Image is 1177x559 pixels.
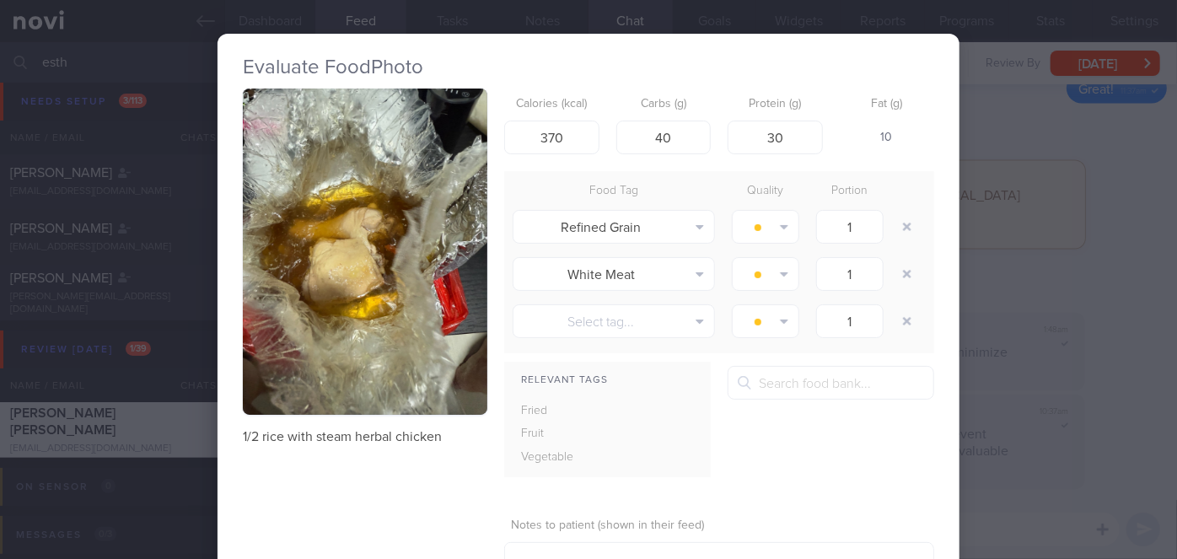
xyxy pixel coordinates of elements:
[243,89,487,415] img: 1/2 rice with steam herbal chicken
[734,97,816,112] label: Protein (g)
[243,55,934,80] h2: Evaluate Food Photo
[513,210,715,244] button: Refined Grain
[511,97,593,112] label: Calories (kcal)
[511,519,927,534] label: Notes to patient (shown in their feed)
[504,400,612,423] div: Fried
[808,180,892,203] div: Portion
[504,180,723,203] div: Food Tag
[623,97,705,112] label: Carbs (g)
[728,366,934,400] input: Search food bank...
[816,210,884,244] input: 1.0
[504,446,612,470] div: Vegetable
[840,121,935,156] div: 10
[243,428,487,445] p: 1/2 rice with steam herbal chicken
[513,304,715,338] button: Select tag...
[723,180,808,203] div: Quality
[846,97,928,112] label: Fat (g)
[504,121,599,154] input: 250
[728,121,823,154] input: 9
[504,370,711,391] div: Relevant Tags
[513,257,715,291] button: White Meat
[816,257,884,291] input: 1.0
[616,121,712,154] input: 33
[816,304,884,338] input: 1.0
[504,422,612,446] div: Fruit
